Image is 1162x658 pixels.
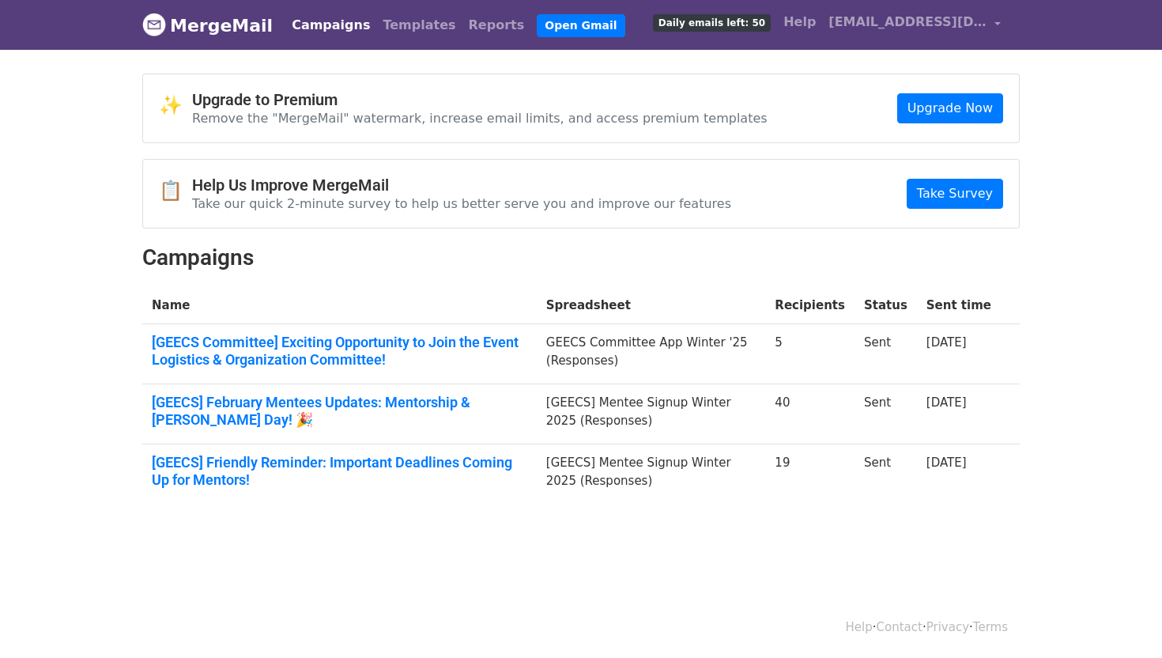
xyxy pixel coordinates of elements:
a: [GEECS Committee] Exciting Opportunity to Join the Event Logistics & Organization Committee! [152,334,527,368]
a: Templates [376,9,462,41]
span: [EMAIL_ADDRESS][DOMAIN_NAME] [828,13,987,32]
th: Name [142,287,537,324]
iframe: Chat Widget [808,25,1162,658]
th: Recipients [765,287,855,324]
a: [GEECS] February Mentees Updates: Mentorship & [PERSON_NAME] Day! 🎉 [152,394,527,428]
span: Daily emails left: 50 [653,14,771,32]
a: Help [777,6,822,38]
img: MergeMail logo [142,13,166,36]
td: [GEECS] Mentee Signup Winter 2025 (Responses) [537,444,766,505]
p: Remove the "MergeMail" watermark, increase email limits, and access premium templates [192,110,768,127]
h4: Help Us Improve MergeMail [192,176,731,195]
p: Take our quick 2-minute survey to help us better serve you and improve our features [192,195,731,212]
a: Daily emails left: 50 [647,6,777,38]
span: ✨ [159,94,192,117]
a: Open Gmail [537,14,624,37]
a: [GEECS] Friendly Reminder: Important Deadlines Coming Up for Mentors! [152,454,527,488]
td: 5 [765,324,855,384]
a: Reports [462,9,531,41]
td: 40 [765,384,855,444]
td: 19 [765,444,855,505]
a: MergeMail [142,9,273,42]
td: [GEECS] Mentee Signup Winter 2025 (Responses) [537,384,766,444]
span: 📋 [159,180,192,202]
h2: Campaigns [142,244,1020,271]
a: Campaigns [285,9,376,41]
th: Spreadsheet [537,287,766,324]
h4: Upgrade to Premium [192,90,768,109]
td: GEECS Committee App Winter '25 (Responses) [537,324,766,384]
a: [EMAIL_ADDRESS][DOMAIN_NAME] [822,6,1007,43]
